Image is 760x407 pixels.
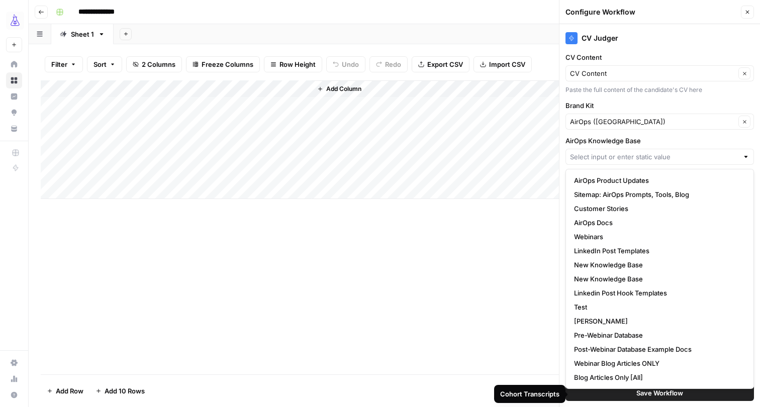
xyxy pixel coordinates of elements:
[570,68,735,78] input: CV Content
[574,246,741,256] span: LinkedIn Post Templates
[574,274,741,284] span: New Knowledge Base
[71,29,94,39] div: Sheet 1
[105,386,145,396] span: Add 10 Rows
[473,56,532,72] button: Import CSV
[574,372,741,382] span: Blog Articles Only [All]
[186,56,260,72] button: Freeze Columns
[574,260,741,270] span: New Knowledge Base
[56,386,83,396] span: Add Row
[574,288,741,298] span: Linkedin Post Hook Templates
[565,32,754,44] div: CV Judger
[6,88,22,105] a: Insights
[264,56,322,72] button: Row Height
[6,72,22,88] a: Browse
[313,82,365,95] button: Add Column
[565,85,754,94] div: Paste the full content of the candidate's CV here
[574,189,741,199] span: Sitemap: AirOps Prompts, Tools, Blog
[574,175,741,185] span: AirOps Product Updates
[87,56,122,72] button: Sort
[342,59,359,69] span: Undo
[574,358,741,368] span: Webinar Blog Articles ONLY
[6,355,22,371] a: Settings
[6,8,22,33] button: Workspace: AirOps Growth
[412,56,469,72] button: Export CSV
[6,12,24,30] img: AirOps Growth Logo
[6,371,22,387] a: Usage
[6,121,22,137] a: Your Data
[565,136,754,146] label: AirOps Knowledge Base
[6,387,22,403] button: Help + Support
[41,383,89,399] button: Add Row
[202,59,253,69] span: Freeze Columns
[565,169,754,187] div: Select the Knowledge Base containing AirOps documentation and content
[142,59,175,69] span: 2 Columns
[574,316,741,326] span: [PERSON_NAME]
[126,56,182,72] button: 2 Columns
[574,302,741,312] span: Test
[489,59,525,69] span: Import CSV
[89,383,151,399] button: Add 10 Rows
[570,152,738,162] input: Select input or enter static value
[45,56,83,72] button: Filter
[574,203,741,214] span: Customer Stories
[6,105,22,121] a: Opportunities
[574,232,741,242] span: Webinars
[93,59,107,69] span: Sort
[427,59,463,69] span: Export CSV
[385,59,401,69] span: Redo
[565,385,754,401] button: Save Workflow
[6,56,22,72] a: Home
[326,84,361,93] span: Add Column
[570,117,735,127] input: AirOps (Oshens)
[574,218,741,228] span: AirOps Docs
[51,24,114,44] a: Sheet 1
[279,59,316,69] span: Row Height
[326,56,365,72] button: Undo
[574,344,741,354] span: Post-Webinar Database Example Docs
[51,59,67,69] span: Filter
[574,330,741,340] span: Pre-Webinar Database
[565,52,754,62] label: CV Content
[565,100,754,111] label: Brand Kit
[636,388,683,398] span: Save Workflow
[369,56,408,72] button: Redo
